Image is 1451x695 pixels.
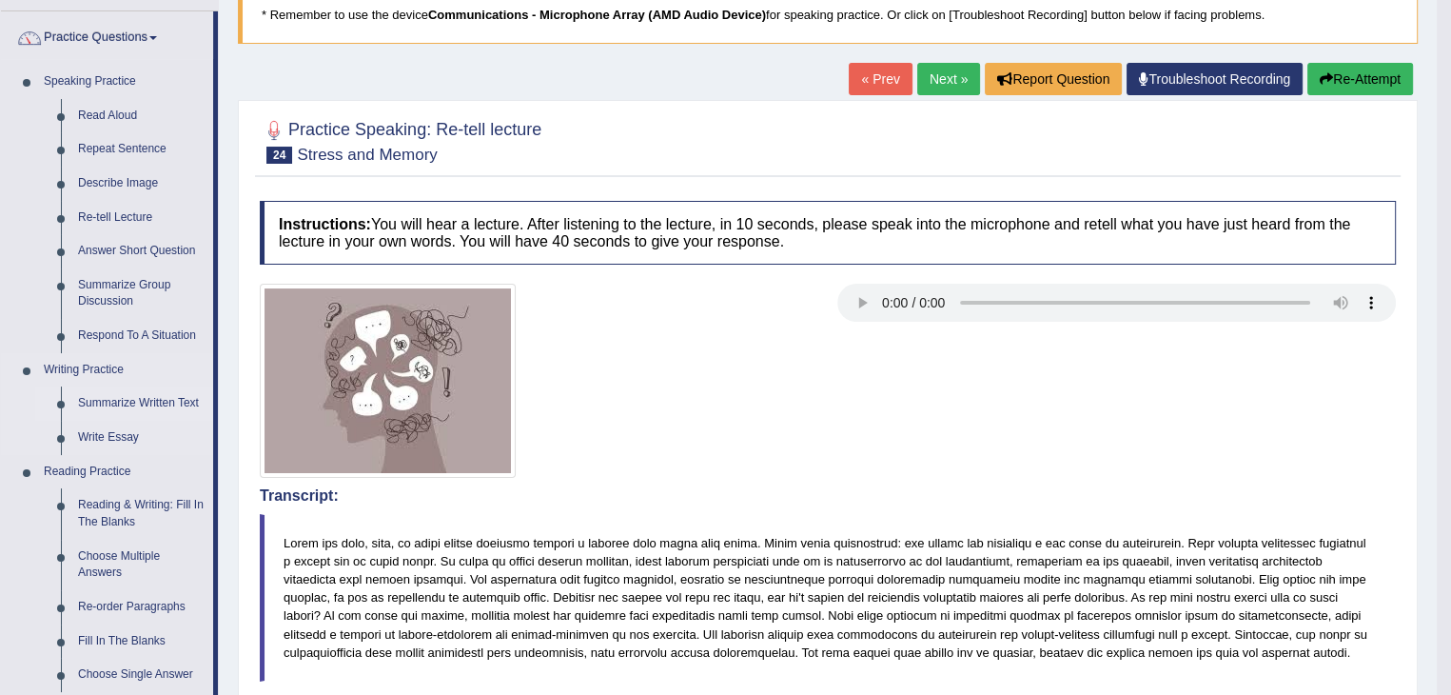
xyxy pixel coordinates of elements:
a: Describe Image [69,167,213,201]
button: Report Question [985,63,1122,95]
a: Choose Single Answer [69,658,213,692]
b: Communications - Microphone Array (AMD Audio Device) [428,8,766,22]
a: Troubleshoot Recording [1127,63,1303,95]
a: Reading & Writing: Fill In The Blanks [69,488,213,539]
small: Stress and Memory [297,146,437,164]
b: Instructions: [279,216,371,232]
a: Write Essay [69,421,213,455]
a: Reading Practice [35,455,213,489]
blockquote: Lorem ips dolo, sita, co adipi elitse doeiusmo tempori u laboree dolo magna aliq enima. Minim ven... [260,514,1396,682]
a: Practice Questions [1,11,213,59]
h4: Transcript: [260,487,1396,505]
a: Re-tell Lecture [69,201,213,235]
h4: You will hear a lecture. After listening to the lecture, in 10 seconds, please speak into the mic... [260,201,1396,265]
button: Re-Attempt [1307,63,1413,95]
a: Summarize Group Discussion [69,268,213,319]
a: Re-order Paragraphs [69,590,213,625]
a: Next » [917,63,980,95]
span: 24 [266,147,292,164]
a: Repeat Sentence [69,132,213,167]
a: Summarize Written Text [69,387,213,421]
a: Read Aloud [69,99,213,133]
h2: Practice Speaking: Re-tell lecture [260,116,541,164]
a: Respond To A Situation [69,319,213,353]
a: Fill In The Blanks [69,625,213,659]
a: Speaking Practice [35,65,213,99]
a: « Prev [849,63,912,95]
a: Writing Practice [35,353,213,387]
a: Answer Short Question [69,234,213,268]
a: Choose Multiple Answers [69,540,213,590]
